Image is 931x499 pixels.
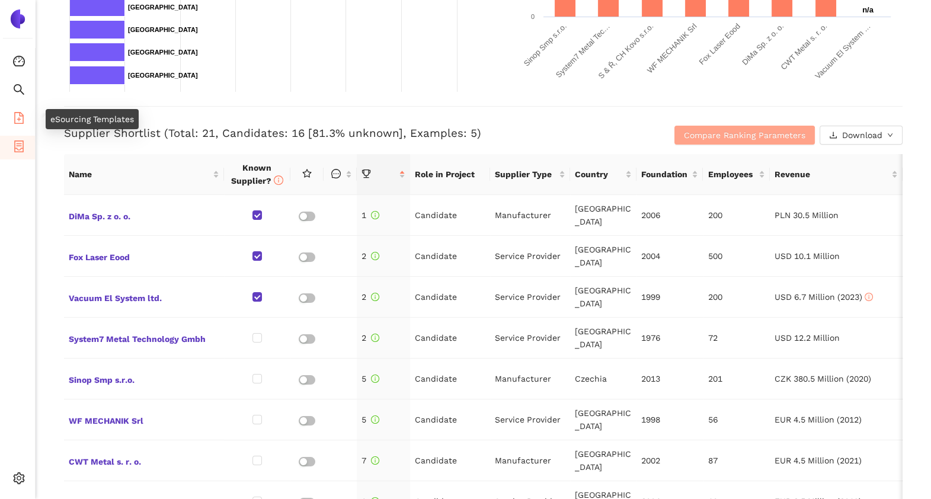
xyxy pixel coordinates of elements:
[636,359,703,399] td: 2013
[324,154,357,195] th: this column is sortable
[530,13,534,20] text: 0
[8,9,27,28] img: Logo
[490,318,570,359] td: Service Provider
[703,277,770,318] td: 200
[410,154,490,195] th: Role in Project
[775,251,840,261] span: USD 10.1 Million
[636,195,703,236] td: 2006
[708,168,756,181] span: Employees
[361,415,379,424] span: 5
[770,154,903,195] th: this column's title is Revenue,this column is sortable
[775,210,839,220] span: PLN 30.5 Million
[554,22,611,79] text: System7 Metal Tec…
[371,456,379,465] span: info-circle
[128,72,198,79] text: [GEOGRAPHIC_DATA]
[361,251,379,261] span: 2
[302,169,312,178] span: star
[775,374,871,383] span: CZK 380.5 Million (2020)
[69,248,219,264] span: Fox Laser Eood
[410,277,490,318] td: Candidate
[371,211,379,219] span: info-circle
[645,21,698,75] text: WF MECHANIK Srl
[575,168,623,181] span: Country
[371,334,379,342] span: info-circle
[361,456,379,465] span: 7
[490,399,570,440] td: Service Provider
[570,236,636,277] td: [GEOGRAPHIC_DATA]
[46,109,139,129] div: eSourcing Templates
[775,168,890,181] span: Revenue
[684,129,805,142] span: Compare Ranking Parameters
[636,318,703,359] td: 1976
[13,108,25,132] span: file-add
[410,399,490,440] td: Candidate
[490,277,570,318] td: Service Provider
[862,5,874,14] text: n/a
[69,289,219,305] span: Vacuum El System ltd.
[674,126,815,145] button: Compare Ranking Parameters
[274,175,283,185] span: info-circle
[64,126,623,141] h3: Supplier Shortlist (Total: 21, Candidates: 16 [81.3% unknown], Examples: 5)
[641,168,689,181] span: Foundation
[371,252,379,260] span: info-circle
[410,236,490,277] td: Candidate
[570,359,636,399] td: Czechia
[820,126,903,145] button: downloadDownloaddown
[371,415,379,424] span: info-circle
[865,293,873,301] span: info-circle
[775,333,840,343] span: USD 12.2 Million
[69,453,219,468] span: CWT Metal s. r. o.
[813,22,872,81] text: Vacuum El System …
[829,131,837,140] span: download
[490,154,570,195] th: this column's title is Supplier Type,this column is sortable
[570,154,636,195] th: this column's title is Country,this column is sortable
[522,22,568,68] text: Sinop Smp s.r.o.
[410,440,490,481] td: Candidate
[703,236,770,277] td: 500
[361,333,379,343] span: 2
[13,136,25,160] span: container
[13,51,25,75] span: dashboard
[570,318,636,359] td: [GEOGRAPHIC_DATA]
[570,277,636,318] td: [GEOGRAPHIC_DATA]
[775,292,873,302] span: USD 6.7 Million (2023)
[703,318,770,359] td: 72
[410,318,490,359] td: Candidate
[69,371,219,386] span: Sinop Smp s.r.o.
[331,169,341,178] span: message
[361,292,379,302] span: 2
[361,169,371,178] span: trophy
[128,26,198,33] text: [GEOGRAPHIC_DATA]
[490,359,570,399] td: Manufacturer
[703,195,770,236] td: 200
[128,49,198,56] text: [GEOGRAPHIC_DATA]
[410,195,490,236] td: Candidate
[636,440,703,481] td: 2002
[570,399,636,440] td: [GEOGRAPHIC_DATA]
[410,359,490,399] td: Candidate
[69,330,219,346] span: System7 Metal Technology Gmbh
[636,399,703,440] td: 1998
[740,22,785,67] text: DiMa Sp. z o. o.
[636,277,703,318] td: 1999
[69,168,210,181] span: Name
[697,22,742,67] text: Fox Laser Eood
[128,4,198,11] text: [GEOGRAPHIC_DATA]
[636,154,703,195] th: this column's title is Foundation,this column is sortable
[490,440,570,481] td: Manufacturer
[495,168,556,181] span: Supplier Type
[703,399,770,440] td: 56
[13,468,25,492] span: setting
[775,456,862,465] span: EUR 4.5 Million (2021)
[887,132,893,139] span: down
[69,412,219,427] span: WF MECHANIK Srl
[570,195,636,236] td: [GEOGRAPHIC_DATA]
[570,440,636,481] td: [GEOGRAPHIC_DATA]
[490,195,570,236] td: Manufacturer
[371,375,379,383] span: info-circle
[596,22,655,81] text: S & Ř, CH Kovo s.r.o.
[779,22,828,72] text: CWT Metal s. r. o.
[361,210,379,220] span: 1
[703,359,770,399] td: 201
[703,154,769,195] th: this column's title is Employees,this column is sortable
